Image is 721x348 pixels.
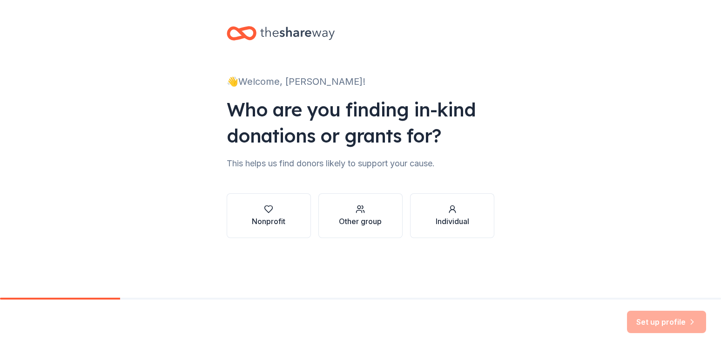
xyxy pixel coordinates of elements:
div: Who are you finding in-kind donations or grants for? [227,96,495,149]
button: Other group [318,193,403,238]
div: Nonprofit [252,216,285,227]
button: Individual [410,193,494,238]
div: This helps us find donors likely to support your cause. [227,156,495,171]
div: Other group [339,216,382,227]
div: Individual [436,216,469,227]
div: 👋 Welcome, [PERSON_NAME]! [227,74,495,89]
button: Nonprofit [227,193,311,238]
